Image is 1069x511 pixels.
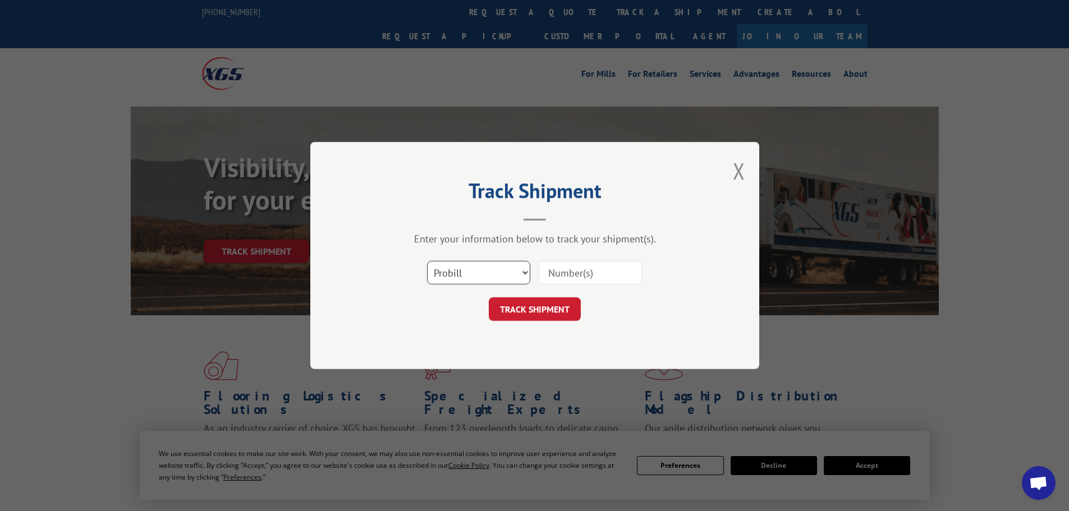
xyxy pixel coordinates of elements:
[366,183,703,204] h2: Track Shipment
[733,156,745,186] button: Close modal
[539,261,642,284] input: Number(s)
[489,297,581,321] button: TRACK SHIPMENT
[366,232,703,245] div: Enter your information below to track your shipment(s).
[1022,466,1056,500] div: Open chat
